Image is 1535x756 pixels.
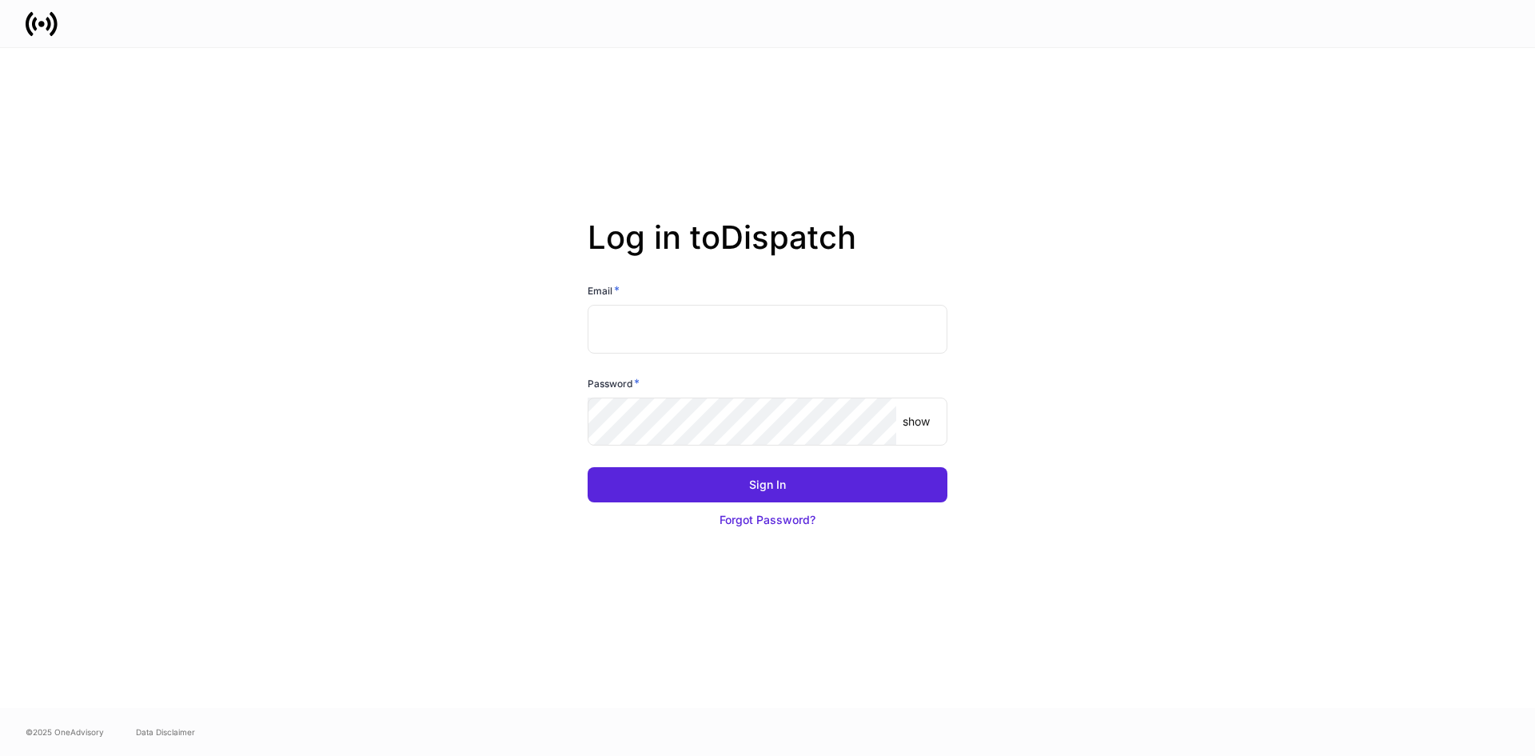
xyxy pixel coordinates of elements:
[136,726,195,738] a: Data Disclaimer
[720,512,815,528] div: Forgot Password?
[903,414,930,430] p: show
[588,502,947,538] button: Forgot Password?
[588,282,620,298] h6: Email
[588,375,640,391] h6: Password
[749,477,786,493] div: Sign In
[26,726,104,738] span: © 2025 OneAdvisory
[588,218,947,282] h2: Log in to Dispatch
[588,467,947,502] button: Sign In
